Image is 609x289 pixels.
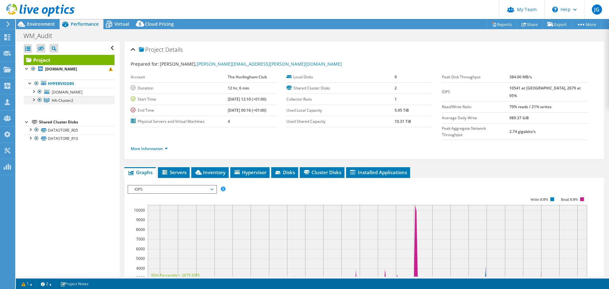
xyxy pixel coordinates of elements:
a: HA-Cluster2 [24,96,115,104]
b: [DATE] 00:16 (+01:00) [228,108,266,113]
span: Cloud Pricing [145,21,174,27]
label: Duration [131,85,228,91]
text: 6000 [136,246,145,252]
span: [PERSON_NAME], [160,61,342,67]
a: More [572,19,601,29]
a: [DOMAIN_NAME] [24,88,115,96]
label: End Time [131,107,228,114]
label: IOPS [442,89,509,95]
a: Project Notes [56,280,93,288]
span: Inventory [194,169,226,175]
text: Write IOPS [530,197,548,202]
text: 7000 [136,236,145,242]
b: 2.74 gigabits/s [509,129,536,134]
div: Shared Cluster Disks [39,118,115,126]
span: Graphs [128,169,153,175]
span: Virtual [115,21,129,27]
b: 384.00 MB/s [509,74,532,80]
label: Start Time [131,96,228,102]
a: DATASTORE_R05 [24,126,115,134]
text: Read IOPS [561,197,578,202]
span: Details [165,46,183,53]
a: More Information [131,146,168,151]
a: Export [542,19,572,29]
a: Share [517,19,543,29]
label: Account [131,74,228,80]
label: Used Shared Capacity [286,118,395,125]
span: Environment [27,21,55,27]
b: 5.95 TiB [395,108,409,113]
label: Peak Aggregate Network Throughput [442,125,509,138]
span: [DOMAIN_NAME] [52,89,82,95]
span: Installed Applications [349,169,407,175]
span: HA-Cluster2 [52,98,73,103]
a: 1 [17,280,37,288]
span: JG [592,4,602,15]
a: [PERSON_NAME][EMAIL_ADDRESS][PERSON_NAME][DOMAIN_NAME] [197,61,342,67]
a: DATASTORE_R10 [24,135,115,143]
text: 5000 [136,256,145,261]
a: Hypervisors [24,80,115,88]
b: [DATE] 12:10 (+01:00) [228,96,266,102]
b: 10541 at [GEOGRAPHIC_DATA], 2679 at 95% [509,85,581,98]
label: Average Daily Write [442,115,509,121]
h1: WM_Audit [21,32,62,39]
label: Read/Write Ratio [442,104,509,110]
label: Physical Servers and Virtual Machines [131,118,228,125]
span: Performance [71,21,99,27]
label: Local Disks [286,74,395,80]
a: 2 [36,280,56,288]
text: 9000 [136,217,145,222]
b: 9 [395,74,397,80]
b: 4 [228,119,230,124]
a: [DOMAIN_NAME] [24,65,115,73]
a: Project [24,55,115,65]
b: 10.31 TiB [395,119,411,124]
a: Reports [487,19,517,29]
label: Shared Cluster Disks [286,85,395,91]
span: Servers [161,169,187,175]
label: Collector Runs [286,96,395,102]
b: 989.37 GiB [509,115,529,121]
span: IOPS [131,186,213,193]
text: 95th Percentile = 2679 IOPS [151,273,200,278]
text: 4000 [136,266,145,271]
b: The Hurlingham Club [228,74,267,80]
svg: \n [552,7,558,12]
b: [DOMAIN_NAME] [45,66,77,72]
b: 2 [395,85,397,91]
span: Cluster Disks [303,169,341,175]
b: 79% reads / 21% writes [509,104,552,109]
span: Hypervisor [233,169,266,175]
text: 3000 [136,275,145,280]
label: Peak Disk Throughput [442,74,509,80]
text: 8000 [136,227,145,232]
span: Disks [274,169,295,175]
b: 12 hr, 6 min [228,85,249,91]
span: Project [139,47,164,53]
b: 1 [395,96,397,102]
text: 10000 [134,207,145,213]
label: Prepared for: [131,61,159,67]
label: Used Local Capacity [286,107,395,114]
